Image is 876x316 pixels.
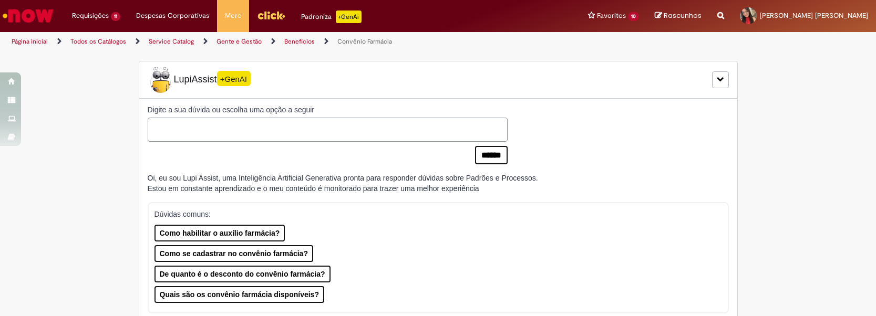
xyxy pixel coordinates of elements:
[337,37,392,46] a: Convênio Farmácia
[760,11,868,20] span: [PERSON_NAME] [PERSON_NAME]
[148,67,174,93] img: Lupi
[154,209,710,219] p: Dúvidas comuns:
[217,37,262,46] a: Gente e Gestão
[111,12,120,21] span: 11
[655,11,702,21] a: Rascunhos
[154,245,313,262] button: Como se cadastrar no convênio farmácia?
[225,10,241,21] span: More
[8,32,576,51] ul: Trilhas de página
[139,61,738,99] div: LupiLupiAssist+GenAI
[70,37,126,46] a: Todos os Catálogos
[628,12,639,21] span: 10
[149,37,194,46] a: Service Catalog
[284,37,315,46] a: Benefícios
[136,10,209,21] span: Despesas Corporativas
[154,225,285,241] button: Como habilitar o auxílio farmácia?
[154,286,324,303] button: Quais são os convênio farmácia disponíveis?
[1,5,55,26] img: ServiceNow
[664,10,702,20] span: Rascunhos
[154,266,331,282] button: De quanto é o desconto do convênio farmácia?
[148,67,251,93] span: LupiAssist
[12,37,48,46] a: Página inicial
[257,7,285,23] img: click_logo_yellow_360x200.png
[72,10,109,21] span: Requisições
[148,173,538,194] div: Oi, eu sou Lupi Assist, uma Inteligência Artificial Generativa pronta para responder dúvidas sobr...
[336,10,362,23] p: +GenAi
[597,10,626,21] span: Favoritos
[217,71,251,86] span: +GenAI
[148,104,508,115] label: Digite a sua dúvida ou escolha uma opção a seguir
[301,10,362,23] div: Padroniza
